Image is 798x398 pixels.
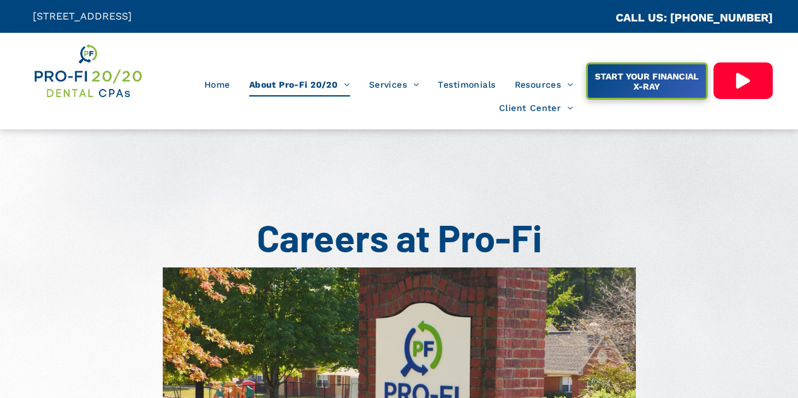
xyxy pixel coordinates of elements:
span: START YOUR FINANCIAL X-RAY [589,65,704,98]
img: Get Dental CPA Consulting, Bookkeeping, & Bank Loans [33,42,143,100]
span: CA::CALLC [562,12,616,24]
span: [STREET_ADDRESS] [33,10,132,22]
a: START YOUR FINANCIAL X-RAY [586,62,708,100]
a: Resources [505,73,583,97]
a: Home [195,73,240,97]
a: Testimonials [428,73,505,97]
a: About Pro-Fi 20/20 [240,73,360,97]
span: Careers at Pro-Fi [257,214,542,260]
a: CALL US: [PHONE_NUMBER] [616,11,773,24]
a: Client Center [490,97,583,120]
a: Services [360,73,429,97]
